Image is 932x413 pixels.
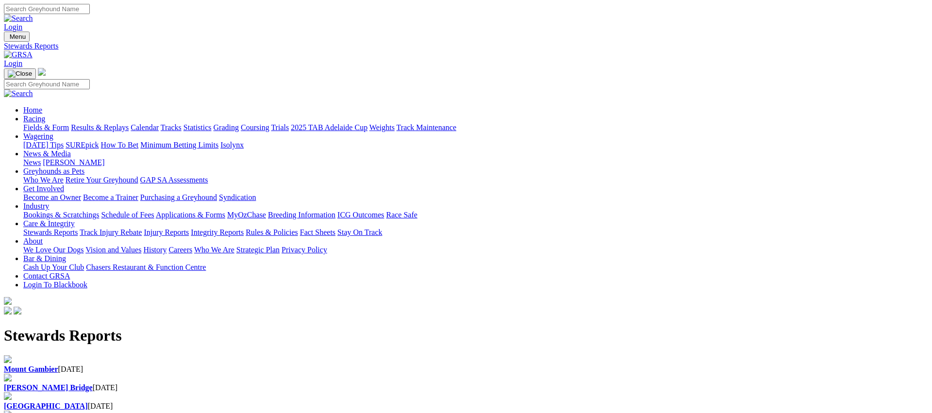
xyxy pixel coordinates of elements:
span: Menu [10,33,26,40]
div: Wagering [23,141,928,149]
img: Close [8,70,32,78]
a: Chasers Restaurant & Function Centre [86,263,206,271]
button: Toggle navigation [4,32,30,42]
a: Statistics [183,123,212,132]
a: Trials [271,123,289,132]
img: GRSA [4,50,33,59]
a: Injury Reports [144,228,189,236]
img: file-red.svg [4,392,12,400]
div: News & Media [23,158,928,167]
a: Login [4,59,22,67]
div: [DATE] [4,402,928,411]
img: Search [4,14,33,23]
a: Bookings & Scratchings [23,211,99,219]
a: Isolynx [220,141,244,149]
a: MyOzChase [227,211,266,219]
a: How To Bet [101,141,139,149]
a: Weights [369,123,395,132]
a: Home [23,106,42,114]
a: [PERSON_NAME] [43,158,104,166]
a: GAP SA Assessments [140,176,208,184]
a: Integrity Reports [191,228,244,236]
div: Bar & Dining [23,263,928,272]
a: Retire Your Greyhound [66,176,138,184]
a: Contact GRSA [23,272,70,280]
a: About [23,237,43,245]
a: Coursing [241,123,269,132]
a: Results & Replays [71,123,129,132]
a: Who We Are [23,176,64,184]
img: logo-grsa-white.png [4,297,12,305]
div: About [23,246,928,254]
div: Industry [23,211,928,219]
a: Fact Sheets [300,228,335,236]
a: Applications & Forms [156,211,225,219]
a: Calendar [131,123,159,132]
a: Track Maintenance [397,123,456,132]
div: Greyhounds as Pets [23,176,928,184]
div: Get Involved [23,193,928,202]
a: News & Media [23,149,71,158]
a: Fields & Form [23,123,69,132]
a: Racing [23,115,45,123]
a: Purchasing a Greyhound [140,193,217,201]
a: Schedule of Fees [101,211,154,219]
a: Breeding Information [268,211,335,219]
img: file-red.svg [4,374,12,381]
a: Syndication [219,193,256,201]
a: Mount Gambier [4,365,58,373]
a: Strategic Plan [236,246,280,254]
a: Industry [23,202,49,210]
a: History [143,246,166,254]
input: Search [4,79,90,89]
a: Bar & Dining [23,254,66,263]
a: Get Involved [23,184,64,193]
div: Racing [23,123,928,132]
a: [DATE] Tips [23,141,64,149]
img: file-red.svg [4,355,12,363]
a: Track Injury Rebate [80,228,142,236]
a: Vision and Values [85,246,141,254]
h1: Stewards Reports [4,327,928,345]
a: News [23,158,41,166]
a: Rules & Policies [246,228,298,236]
a: Login To Blackbook [23,281,87,289]
a: Care & Integrity [23,219,75,228]
a: 2025 TAB Adelaide Cup [291,123,367,132]
a: We Love Our Dogs [23,246,83,254]
div: [DATE] [4,365,928,374]
a: ICG Outcomes [337,211,384,219]
a: Grading [214,123,239,132]
a: Stay On Track [337,228,382,236]
img: logo-grsa-white.png [38,68,46,76]
div: Care & Integrity [23,228,928,237]
a: Login [4,23,22,31]
a: [GEOGRAPHIC_DATA] [4,402,88,410]
a: Who We Are [194,246,234,254]
img: facebook.svg [4,307,12,314]
a: Become a Trainer [83,193,138,201]
a: Careers [168,246,192,254]
a: Greyhounds as Pets [23,167,84,175]
img: Search [4,89,33,98]
img: twitter.svg [14,307,21,314]
a: Minimum Betting Limits [140,141,218,149]
a: Wagering [23,132,53,140]
button: Toggle navigation [4,68,36,79]
div: [DATE] [4,383,928,392]
a: Stewards Reports [23,228,78,236]
a: SUREpick [66,141,99,149]
a: Privacy Policy [282,246,327,254]
input: Search [4,4,90,14]
a: Cash Up Your Club [23,263,84,271]
a: Tracks [161,123,182,132]
a: [PERSON_NAME] Bridge [4,383,93,392]
a: Race Safe [386,211,417,219]
a: Become an Owner [23,193,81,201]
a: Stewards Reports [4,42,928,50]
